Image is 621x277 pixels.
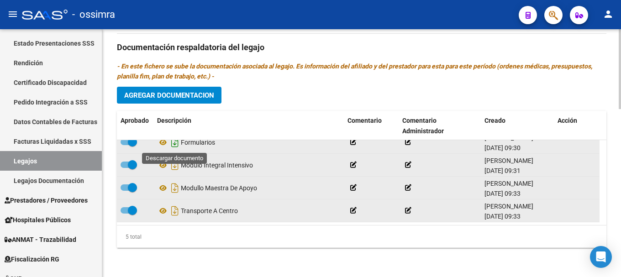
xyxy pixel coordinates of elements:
div: Modullo Maestra De Apoyo [157,181,340,195]
i: Descargar documento [169,158,181,172]
span: [PERSON_NAME] [484,134,533,141]
mat-icon: person [603,9,614,20]
datatable-header-cell: Comentario Administrador [399,111,481,141]
span: Descripción [157,117,191,124]
span: [DATE] 09:31 [484,167,521,174]
span: [DATE] 09:30 [484,144,521,152]
span: Prestadores / Proveedores [5,195,88,205]
span: ANMAT - Trazabilidad [5,235,76,245]
span: [DATE] 09:33 [484,190,521,197]
span: Aprobado [121,117,149,124]
span: Comentario [347,117,382,124]
span: Agregar Documentacion [124,91,214,99]
button: Agregar Documentacion [117,87,221,104]
h3: Documentación respaldatoria del legajo [117,41,606,54]
span: Creado [484,117,505,124]
span: [PERSON_NAME] [484,157,533,164]
span: - ossimra [72,5,115,25]
mat-icon: menu [7,9,18,20]
span: Acción [558,117,577,124]
datatable-header-cell: Descripción [153,111,344,141]
div: 5 total [117,232,142,242]
datatable-header-cell: Creado [481,111,554,141]
div: Open Intercom Messenger [590,246,612,268]
span: [PERSON_NAME] [484,180,533,187]
datatable-header-cell: Comentario [344,111,399,141]
span: Comentario Administrador [402,117,444,135]
i: Descargar documento [169,135,181,150]
span: [DATE] 09:33 [484,213,521,220]
span: Fiscalización RG [5,254,59,264]
i: - En este fichero se sube la documentación asociada al legajo. Es información del afiliado y del ... [117,63,592,80]
i: Descargar documento [169,181,181,195]
datatable-header-cell: Aprobado [117,111,153,141]
div: Modulo Integral Intensivo [157,158,340,172]
div: Formularios [157,135,340,150]
datatable-header-cell: Acción [554,111,600,141]
span: Hospitales Públicos [5,215,71,225]
i: Descargar documento [169,204,181,218]
span: [PERSON_NAME] [484,203,533,210]
div: Transporte A Centro [157,204,340,218]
